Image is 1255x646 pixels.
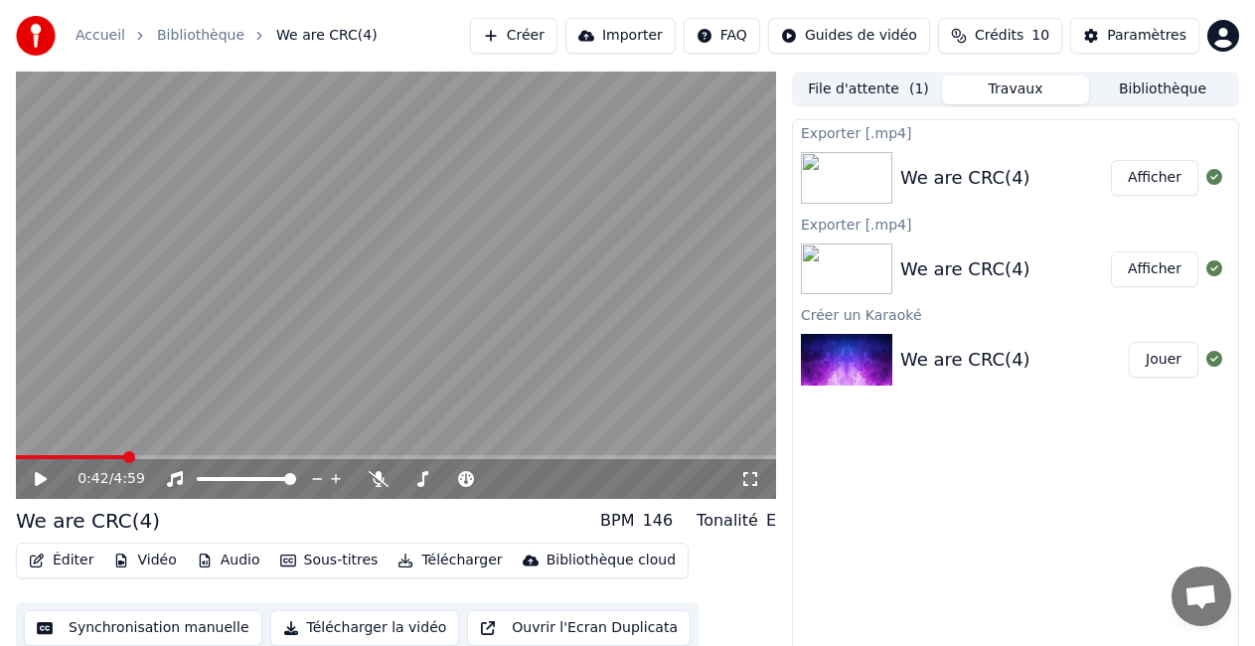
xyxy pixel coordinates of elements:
div: Paramètres [1107,26,1186,46]
button: Bibliothèque [1089,76,1236,104]
button: Afficher [1111,160,1198,196]
button: Synchronisation manuelle [24,610,262,646]
button: Crédits10 [938,18,1062,54]
div: E [766,509,776,533]
button: Éditer [21,547,101,574]
button: Importer [565,18,676,54]
button: Afficher [1111,251,1198,287]
a: Accueil [76,26,125,46]
button: Créer [470,18,557,54]
button: Ouvrir l'Ecran Duplicata [467,610,691,646]
button: Vidéo [105,547,184,574]
div: We are CRC(4) [900,255,1030,283]
div: Bibliothèque cloud [547,551,676,570]
button: Travaux [942,76,1089,104]
div: We are CRC(4) [16,507,160,535]
button: FAQ [684,18,760,54]
button: Audio [189,547,268,574]
span: 0:42 [78,469,108,489]
span: Crédits [975,26,1023,46]
span: 10 [1031,26,1049,46]
button: Sous-titres [272,547,387,574]
button: Jouer [1129,342,1198,378]
div: Ouvrir le chat [1172,566,1231,626]
div: Créer un Karaoké [793,302,1238,326]
img: youka [16,16,56,56]
div: We are CRC(4) [900,346,1030,374]
button: Télécharger [390,547,510,574]
button: File d'attente [795,76,942,104]
span: ( 1 ) [909,80,929,99]
button: Télécharger la vidéo [270,610,460,646]
div: / [78,469,125,489]
span: 4:59 [113,469,144,489]
button: Paramètres [1070,18,1199,54]
div: BPM [600,509,634,533]
button: Guides de vidéo [768,18,930,54]
a: Bibliothèque [157,26,244,46]
div: 146 [643,509,674,533]
nav: breadcrumb [76,26,378,46]
div: Tonalité [697,509,758,533]
span: We are CRC(4) [276,26,378,46]
div: We are CRC(4) [900,164,1030,192]
div: Exporter [.mp4] [793,212,1238,236]
div: Exporter [.mp4] [793,120,1238,144]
